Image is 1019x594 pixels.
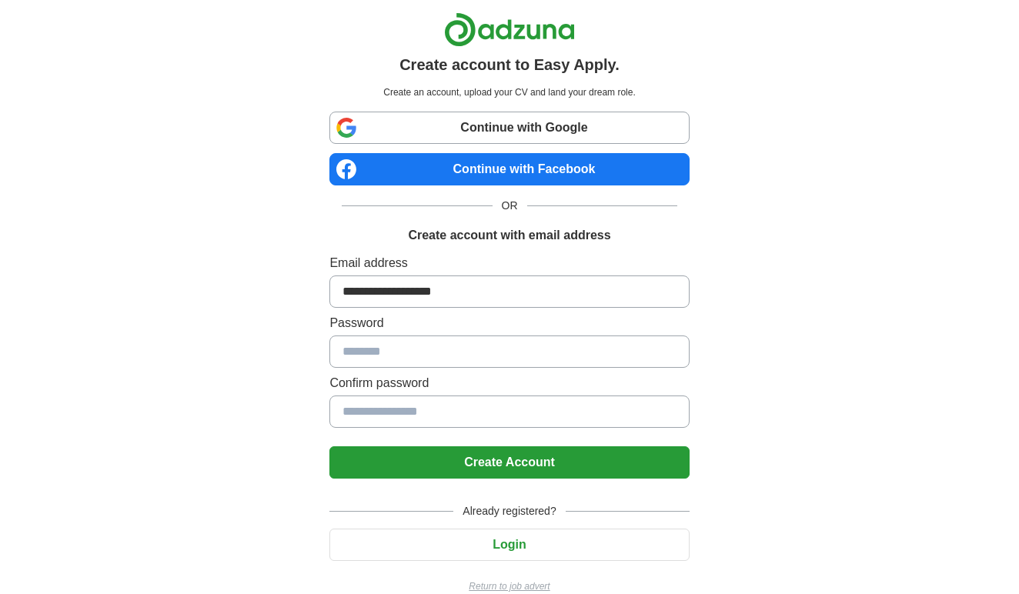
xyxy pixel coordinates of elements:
h1: Create account with email address [408,226,610,245]
a: Login [329,538,689,551]
span: OR [493,198,527,214]
button: Login [329,529,689,561]
a: Continue with Google [329,112,689,144]
label: Password [329,314,689,332]
label: Email address [329,254,689,272]
p: Create an account, upload your CV and land your dream role. [332,85,686,99]
img: Adzuna logo [444,12,575,47]
label: Confirm password [329,374,689,392]
span: Already registered? [453,503,565,519]
a: Return to job advert [329,579,689,593]
a: Continue with Facebook [329,153,689,185]
h1: Create account to Easy Apply. [399,53,620,76]
button: Create Account [329,446,689,479]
